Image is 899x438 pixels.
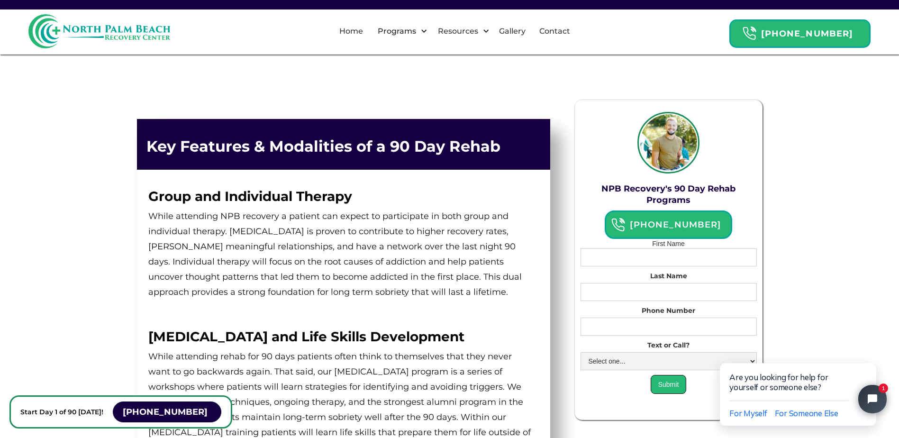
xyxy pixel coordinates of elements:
[148,328,464,345] strong: [MEDICAL_DATA] and Life Skills Development
[605,210,732,239] a: Header Calendar Icons[PHONE_NUMBER]
[761,28,853,39] strong: [PHONE_NUMBER]
[611,218,625,232] img: Header Calendar Icons
[581,183,757,206] h3: NPB Recovery's 90 Day Rehab Programs
[334,16,369,46] a: Home
[651,375,687,394] input: Submit
[370,16,430,46] div: Programs
[113,401,221,422] a: [PHONE_NUMBER]
[123,407,208,417] strong: [PHONE_NUMBER]
[375,26,418,37] div: Programs
[581,271,757,281] label: Last Name
[146,138,541,155] h2: Key Features & Modalities of a 90 Day Rehab
[625,218,726,232] h6: [PHONE_NUMBER]
[581,239,757,394] div: First Name
[148,188,352,204] strong: Group and Individual Therapy
[534,16,576,46] a: Contact
[581,239,757,394] form: Email Form
[436,26,481,37] div: Resources
[430,16,492,46] div: Resources
[148,209,534,300] p: While attending NPB recovery a patient can expect to participate in both group and individual the...
[581,306,757,315] label: Phone Number
[148,304,534,319] p: ‍
[148,329,534,344] h3: ‍
[742,26,756,41] img: Header Calendar Icons
[148,189,534,204] h3: ‍
[581,340,757,350] label: Text or Call?
[729,15,871,48] a: Header Calendar Icons[PHONE_NUMBER]
[493,16,531,46] a: Gallery
[20,406,103,418] p: Start Day 1 of 90 [DATE]!
[700,333,899,438] iframe: Tidio Chat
